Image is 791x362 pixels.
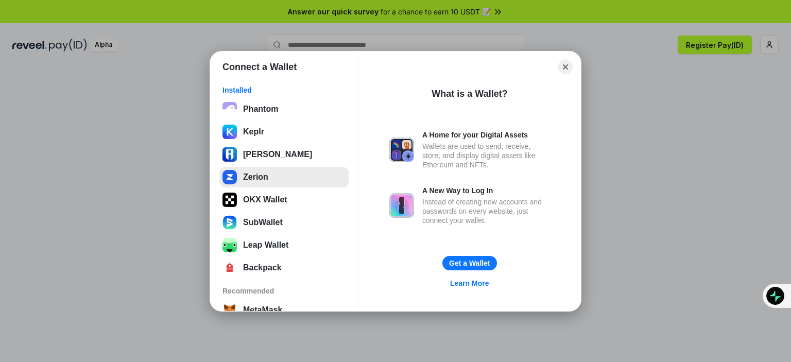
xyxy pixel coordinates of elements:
[222,238,237,252] img: z+3L+1FxxXUeUMECPaK8gprIwhdlxV+hQdAXuUyJwW6xfJRlUUBFGbLJkqNlJgXjn6ghaAaYmDimBFRMSIqKAGPGvqu25lMm1...
[219,144,349,165] button: [PERSON_NAME]
[219,257,349,278] button: Backpack
[422,130,550,140] div: A Home for your Digital Assets
[222,261,237,275] img: 4BxBxKvl5W07cAAAAASUVORK5CYII=
[558,60,573,74] button: Close
[219,300,349,320] button: MetaMask
[222,286,346,296] div: Recommended
[444,277,495,290] a: Learn More
[219,189,349,210] button: OKX Wallet
[449,258,490,268] div: Get a Wallet
[243,240,288,250] div: Leap Wallet
[243,195,287,204] div: OKX Wallet
[222,170,237,184] img: svg+xml,%3Csvg%20xmlns%3D%22http%3A%2F%2Fwww.w3.org%2F2000%2Fsvg%22%20width%3D%22512%22%20height%...
[243,150,312,159] div: [PERSON_NAME]
[243,263,282,272] div: Backpack
[219,122,349,142] button: Keplr
[243,305,282,315] div: MetaMask
[442,256,497,270] button: Get a Wallet
[243,105,278,114] div: Phantom
[389,193,414,218] img: svg+xml,%3Csvg%20xmlns%3D%22http%3A%2F%2Fwww.w3.org%2F2000%2Fsvg%22%20fill%3D%22none%22%20viewBox...
[219,99,349,119] button: Phantom
[422,197,550,225] div: Instead of creating new accounts and passwords on every website, just connect your wallet.
[219,167,349,187] button: Zerion
[222,102,237,116] img: epq2vO3P5aLWl15yRS7Q49p1fHTx2Sgh99jU3kfXv7cnPATIVQHAx5oQs66JWv3SWEjHOsb3kKgmE5WNBxBId7C8gm8wEgOvz...
[222,85,346,95] div: Installed
[422,142,550,169] div: Wallets are used to send, receive, store, and display digital assets like Ethereum and NFTs.
[222,125,237,139] img: ByMCUfJCc2WaAAAAAElFTkSuQmCC
[222,193,237,207] img: 5VZ71FV6L7PA3gg3tXrdQ+DgLhC+75Wq3no69P3MC0NFQpx2lL04Ql9gHK1bRDjsSBIvScBnDTk1WrlGIZBorIDEYJj+rhdgn...
[243,127,264,136] div: Keplr
[222,147,237,162] img: svg%3E%0A
[222,215,237,230] img: svg+xml;base64,PHN2ZyB3aWR0aD0iMTYwIiBoZWlnaHQ9IjE2MCIgZmlsbD0ibm9uZSIgeG1sbnM9Imh0dHA6Ly93d3cudz...
[219,212,349,233] button: SubWallet
[222,303,237,317] img: svg+xml,%3Csvg%20width%3D%2228%22%20height%3D%2228%22%20viewBox%3D%220%200%2028%2028%22%20fill%3D...
[389,137,414,162] img: svg+xml,%3Csvg%20xmlns%3D%22http%3A%2F%2Fwww.w3.org%2F2000%2Fsvg%22%20fill%3D%22none%22%20viewBox...
[432,88,507,100] div: What is a Wallet?
[243,218,283,227] div: SubWallet
[219,235,349,255] button: Leap Wallet
[450,279,489,288] div: Learn More
[243,173,268,182] div: Zerion
[222,61,297,73] h1: Connect a Wallet
[422,186,550,195] div: A New Way to Log In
